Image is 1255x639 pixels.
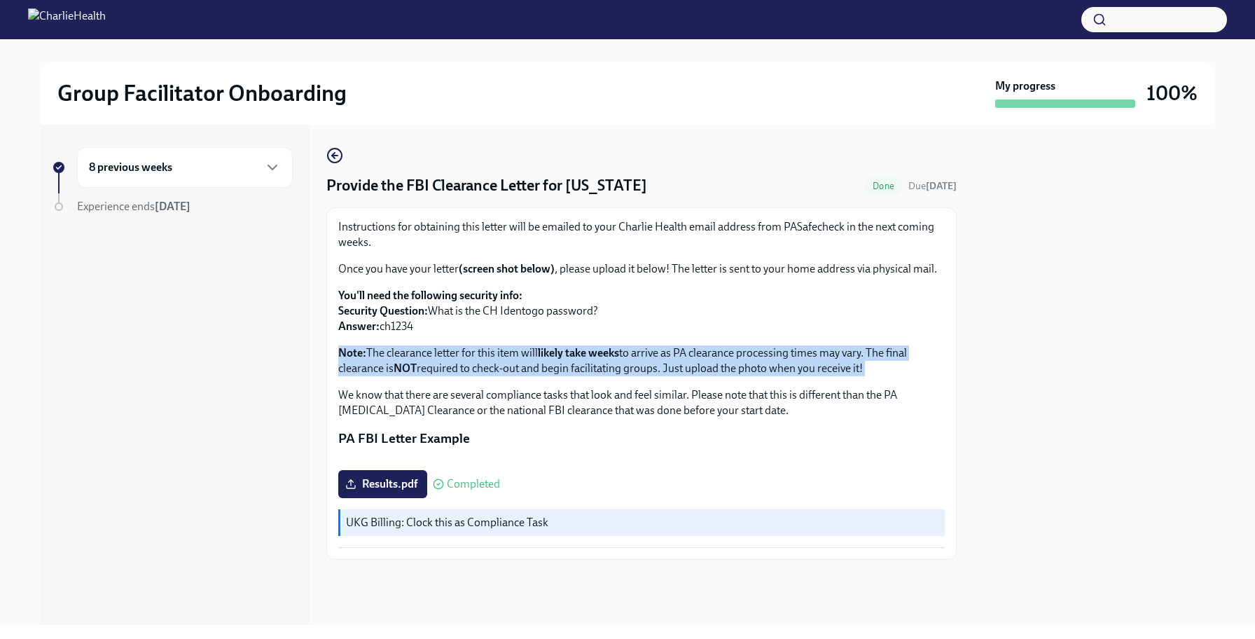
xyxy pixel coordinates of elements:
strong: Answer: [338,319,380,333]
strong: You'll need the following security info: [338,289,522,302]
span: Results.pdf [348,477,417,491]
strong: My progress [995,78,1055,94]
span: Due [908,180,957,192]
strong: [DATE] [155,200,190,213]
p: PA FBI Letter Example [338,430,945,448]
strong: [DATE] [926,180,957,192]
span: Done [864,181,903,191]
img: CharlieHealth [28,8,106,31]
div: 8 previous weeks [77,147,293,188]
p: Once you have your letter , please upload it below! The letter is sent to your home address via p... [338,261,945,277]
strong: likely take weeks [538,346,619,359]
strong: Security Question: [338,304,428,317]
h2: Group Facilitator Onboarding [57,79,347,107]
h3: 100% [1146,81,1198,106]
p: The clearance letter for this item will to arrive as PA clearance processing times may vary. The ... [338,345,945,376]
h6: 8 previous weeks [89,160,172,175]
span: Experience ends [77,200,190,213]
strong: NOT [394,362,417,375]
strong: Note: [338,346,366,359]
span: August 12th, 2025 09:00 [908,179,957,193]
p: Instructions for obtaining this letter will be emailed to your Charlie Health email address from ... [338,219,945,250]
p: UKG Billing: Clock this as Compliance Task [346,515,939,530]
p: We know that there are several compliance tasks that look and feel similar. Please note that this... [338,387,945,418]
h4: Provide the FBI Clearance Letter for [US_STATE] [326,175,647,196]
strong: (screen shot below) [459,262,555,275]
span: Completed [447,479,500,490]
p: What is the CH Identogo password? ch1234 [338,288,945,334]
label: Results.pdf [338,470,427,498]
